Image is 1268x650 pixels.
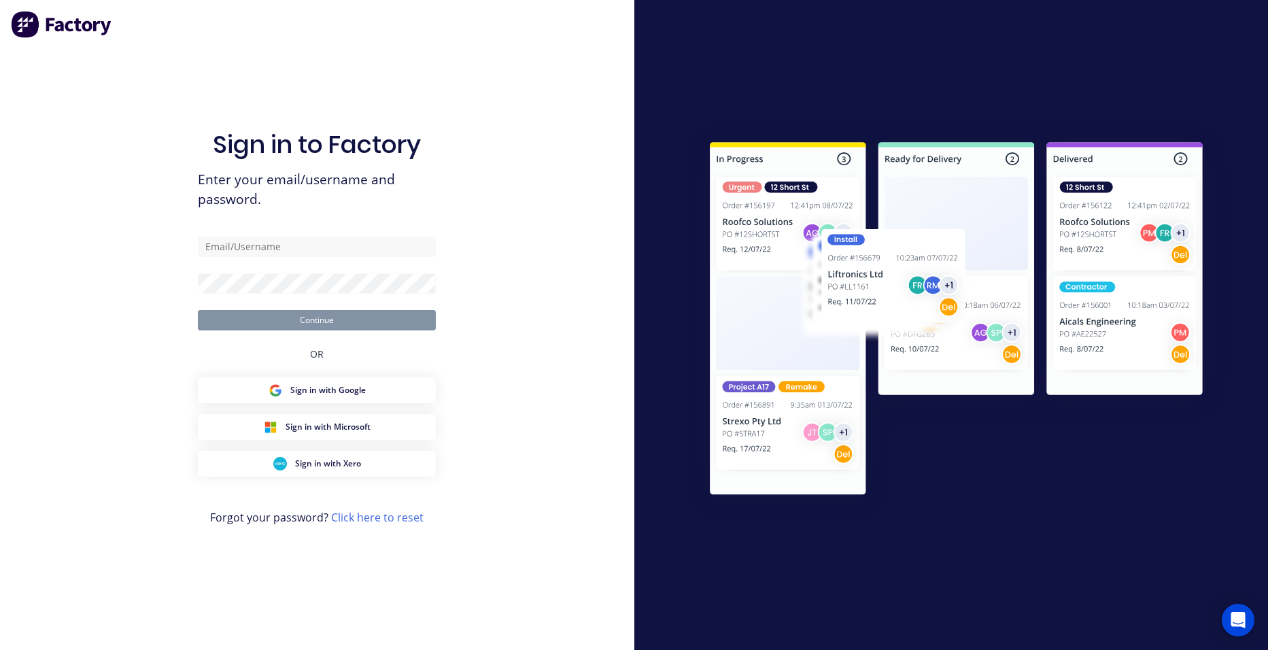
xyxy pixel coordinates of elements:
img: Xero Sign in [273,457,287,471]
div: Open Intercom Messenger [1222,604,1254,636]
img: Sign in [680,115,1233,527]
span: Forgot your password? [210,509,424,526]
input: Email/Username [198,237,436,257]
a: Click here to reset [331,510,424,525]
button: Xero Sign inSign in with Xero [198,451,436,477]
span: Enter your email/username and password. [198,170,436,209]
button: Google Sign inSign in with Google [198,377,436,403]
span: Sign in with Xero [295,458,361,470]
span: Sign in with Microsoft [286,421,371,433]
span: Sign in with Google [290,384,366,396]
img: Factory [11,11,113,38]
button: Continue [198,310,436,330]
div: OR [310,330,324,377]
img: Microsoft Sign in [264,420,277,434]
h1: Sign in to Factory [213,130,421,159]
button: Microsoft Sign inSign in with Microsoft [198,414,436,440]
img: Google Sign in [269,383,282,397]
